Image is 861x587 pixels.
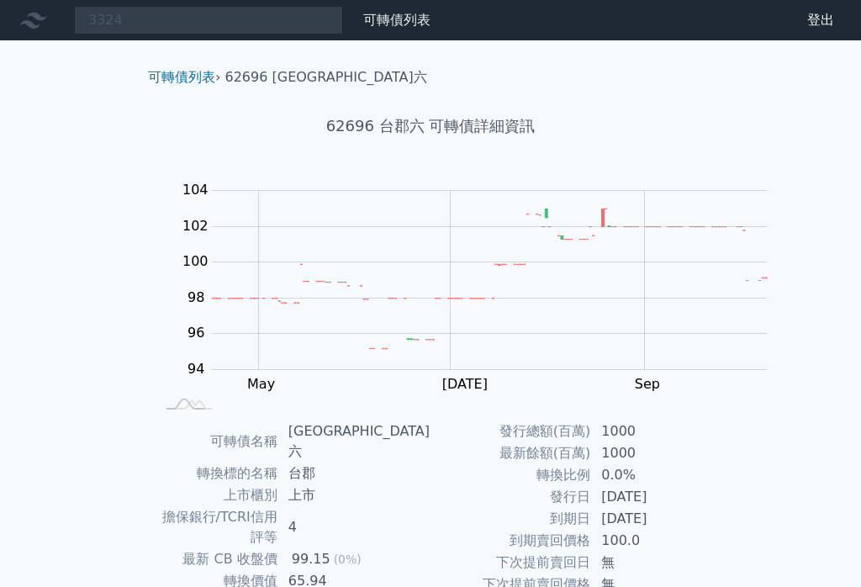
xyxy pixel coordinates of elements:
td: 可轉債名稱 [155,420,278,463]
td: 無 [591,552,706,574]
td: 到期日 [430,508,591,530]
td: 0.0% [591,464,706,486]
tspan: 96 [188,325,204,341]
td: 台郡 [278,463,430,484]
td: 轉換比例 [430,464,591,486]
g: Chart [174,182,793,393]
td: 100.0 [591,530,706,552]
td: 擔保銀行/TCRI信用評等 [155,506,278,548]
td: 轉換標的名稱 [155,463,278,484]
td: 上市 [278,484,430,506]
tspan: 102 [182,218,209,234]
td: 4 [278,506,430,548]
td: 最新 CB 收盤價 [155,548,278,570]
a: 可轉債列表 [148,69,215,85]
li: 62696 [GEOGRAPHIC_DATA]六 [225,67,427,87]
tspan: 104 [182,182,209,198]
td: [DATE] [591,486,706,508]
td: 1000 [591,442,706,464]
td: 最新餘額(百萬) [430,442,591,464]
tspan: Sep [635,376,660,392]
a: 可轉債列表 [363,12,430,28]
td: [GEOGRAPHIC_DATA]六 [278,420,430,463]
td: 上市櫃別 [155,484,278,506]
td: 1000 [591,420,706,442]
a: 登出 [794,7,848,34]
td: 下次提前賣回日 [430,552,591,574]
td: 發行總額(百萬) [430,420,591,442]
td: [DATE] [591,508,706,530]
tspan: 94 [188,361,204,377]
tspan: May [247,376,275,392]
td: 到期賣回價格 [430,530,591,552]
tspan: [DATE] [442,376,488,392]
input: 搜尋可轉債 代號／名稱 [74,6,343,34]
div: 99.15 [288,549,334,569]
tspan: 98 [188,289,204,305]
tspan: 100 [182,253,209,269]
li: › [148,67,220,87]
td: 發行日 [430,486,591,508]
span: (0%) [334,553,362,566]
h1: 62696 台郡六 可轉債詳細資訊 [135,114,726,138]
